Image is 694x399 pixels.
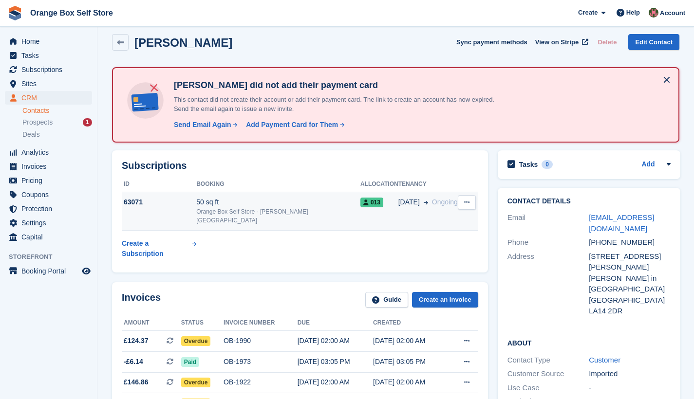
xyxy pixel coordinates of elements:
button: Sync payment methods [456,34,527,50]
img: David Clark [649,8,658,18]
a: View on Stripe [531,34,590,50]
div: Phone [507,237,589,248]
span: Create [578,8,598,18]
h2: Contact Details [507,198,671,205]
a: menu [5,264,92,278]
span: Coupons [21,188,80,201]
a: Orange Box Self Store [26,5,117,21]
div: Imported [589,368,671,380]
span: £124.37 [124,336,149,346]
span: Booking Portal [21,264,80,278]
div: Use Case [507,382,589,394]
div: [DATE] 02:00 AM [298,377,373,387]
th: Booking [196,177,360,192]
span: 013 [360,198,383,207]
th: Created [373,315,449,331]
span: Overdue [181,336,211,346]
div: Email [507,212,589,234]
a: menu [5,63,92,76]
span: Invoices [21,160,80,173]
div: - [589,382,671,394]
h4: [PERSON_NAME] did not add their payment card [170,80,511,91]
th: Amount [122,315,181,331]
th: Invoice number [224,315,298,331]
span: Subscriptions [21,63,80,76]
span: Ongoing [432,198,458,206]
a: menu [5,91,92,105]
span: Prospects [22,118,53,127]
div: [DATE] 02:00 AM [373,377,449,387]
span: Paid [181,357,199,367]
div: [DATE] 03:05 PM [298,357,373,367]
div: 0 [542,160,553,169]
span: Protection [21,202,80,216]
div: [DATE] 03:05 PM [373,357,449,367]
a: Add Payment Card for Them [242,120,345,130]
div: Add Payment Card for Them [246,120,338,130]
th: Status [181,315,224,331]
div: [PERSON_NAME] in [GEOGRAPHIC_DATA] [589,273,671,295]
div: 1 [83,118,92,127]
button: Delete [594,34,620,50]
th: ID [122,177,196,192]
th: Due [298,315,373,331]
a: menu [5,49,92,62]
a: menu [5,188,92,201]
span: Storefront [9,252,97,262]
a: menu [5,202,92,216]
a: Guide [365,292,408,308]
span: View on Stripe [535,37,579,47]
div: [DATE] 02:00 AM [298,336,373,346]
img: stora-icon-8386f47178a22dfd0bd8f6a31ec36ba5ce8667c1dd55bd0f319d3a0aa187defe.svg [8,6,22,20]
h2: Invoices [122,292,161,308]
div: OB-1922 [224,377,298,387]
span: Overdue [181,378,211,387]
a: menu [5,77,92,91]
h2: Tasks [519,160,538,169]
span: Account [660,8,685,18]
div: 50 sq ft [196,197,360,207]
a: Preview store [80,265,92,277]
div: Address [507,251,589,317]
span: CRM [21,91,80,105]
div: Send Email Again [174,120,231,130]
a: Create a Subscription [122,235,196,263]
span: -£6.14 [124,357,143,367]
span: Settings [21,216,80,230]
div: Customer Source [507,368,589,380]
span: Help [626,8,640,18]
div: OB-1990 [224,336,298,346]
span: [DATE] [398,197,420,207]
img: no-card-linked-e7822e413c904bf8b177c4d89f31251c4716f9871600ec3ca5bfc59e148c83f4.svg [125,80,166,121]
div: [DATE] 02:00 AM [373,336,449,346]
a: menu [5,160,92,173]
div: 63071 [122,197,196,207]
a: Contacts [22,106,92,115]
span: Analytics [21,145,80,159]
span: Pricing [21,174,80,187]
th: Allocation [360,177,398,192]
div: [PHONE_NUMBER] [589,237,671,248]
div: Contact Type [507,355,589,366]
a: menu [5,230,92,244]
a: menu [5,35,92,48]
div: LA14 2DR [589,306,671,317]
span: Home [21,35,80,48]
span: £146.86 [124,377,149,387]
span: Sites [21,77,80,91]
span: Deals [22,130,40,139]
p: This contact did not create their account or add their payment card. The link to create an accoun... [170,95,511,114]
a: Prospects 1 [22,117,92,127]
a: Create an Invoice [412,292,478,308]
div: [STREET_ADDRESS][PERSON_NAME] [589,251,671,273]
a: menu [5,216,92,230]
span: Capital [21,230,80,244]
h2: [PERSON_NAME] [134,36,232,49]
a: Customer [589,356,620,364]
a: menu [5,145,92,159]
div: Orange Box Self Store - [PERSON_NAME][GEOGRAPHIC_DATA] [196,207,360,225]
th: Tenancy [398,177,458,192]
div: Create a Subscription [122,238,190,259]
h2: Subscriptions [122,160,478,171]
a: Edit Contact [628,34,679,50]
